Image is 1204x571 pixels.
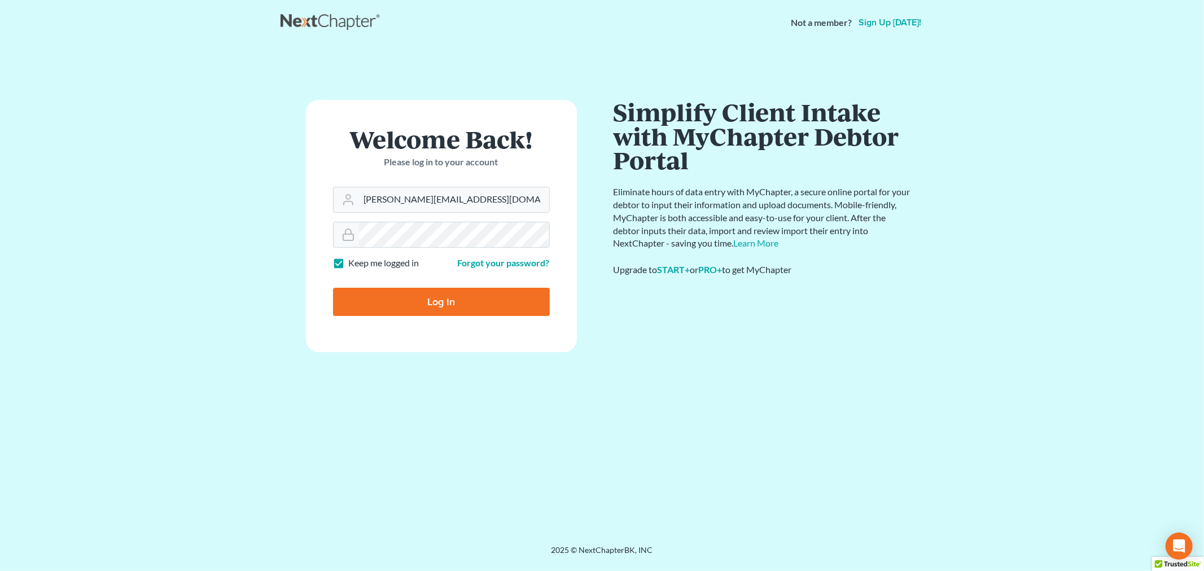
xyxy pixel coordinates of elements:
h1: Welcome Back! [333,127,550,151]
p: Please log in to your account [333,156,550,169]
input: Log In [333,288,550,316]
h1: Simplify Client Intake with MyChapter Debtor Portal [614,100,913,172]
a: START+ [658,264,690,275]
strong: Not a member? [791,16,852,29]
div: Upgrade to or to get MyChapter [614,263,913,276]
div: 2025 © NextChapterBK, INC [281,544,924,565]
a: Sign up [DATE]! [857,18,924,27]
input: Email Address [359,187,549,212]
a: Forgot your password? [458,257,550,268]
div: Open Intercom Messenger [1166,533,1193,560]
p: Eliminate hours of data entry with MyChapter, a secure online portal for your debtor to input the... [614,186,913,250]
a: PRO+ [699,264,723,275]
a: Learn More [734,238,779,248]
label: Keep me logged in [349,257,419,270]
